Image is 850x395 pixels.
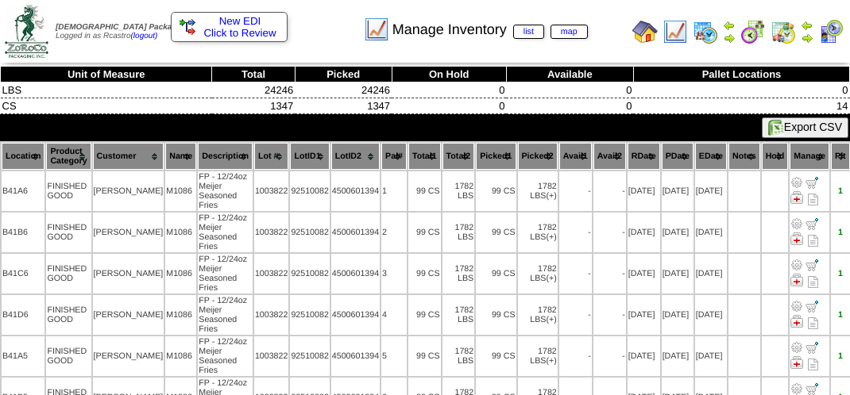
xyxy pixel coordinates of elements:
td: [DATE] [662,254,694,293]
img: zoroco-logo-small.webp [5,5,48,58]
th: PDate [662,143,694,170]
th: Product Category [46,143,91,170]
td: - [559,295,592,335]
img: line_graph.gif [364,17,389,42]
img: calendarblend.gif [740,19,766,44]
a: map [551,25,588,39]
td: 4500601394 [331,336,380,376]
th: Total [212,67,295,82]
th: Picked [295,67,392,82]
td: - [559,336,592,376]
td: [DATE] [628,336,660,376]
td: CS [1,98,212,114]
td: [DATE] [695,336,727,376]
img: Move [806,176,818,189]
div: 1 [832,186,849,196]
i: Note [808,317,818,329]
td: M1086 [165,295,196,335]
td: FP - 12/24oz Meijer Seasoned Fries [198,213,253,252]
td: FP - 12/24oz Meijer Seasoned Fries [198,171,253,211]
td: M1086 [165,336,196,376]
td: [PERSON_NAME] [93,336,164,376]
td: FINISHED GOOD [46,254,91,293]
td: 0 [506,82,633,98]
td: 4500601394 [331,213,380,252]
th: Unit of Measure [1,67,212,82]
img: Adjust [790,300,803,313]
div: 1 [832,269,849,278]
td: 24246 [295,82,392,98]
td: - [559,254,592,293]
td: 92510082 [290,213,329,252]
button: Export CSV [762,117,848,138]
div: 1 [832,310,849,320]
td: - [593,336,626,376]
td: [DATE] [662,213,694,252]
td: 2 [381,213,407,252]
td: [PERSON_NAME] [93,295,164,335]
td: FINISHED GOOD [46,295,91,335]
td: - [559,213,592,252]
td: 4500601394 [331,254,380,293]
td: 92510082 [290,295,329,335]
img: Manage Hold [790,274,803,286]
td: [DATE] [662,171,694,211]
div: (+) [546,315,556,324]
td: FP - 12/24oz Meijer Seasoned Fries [198,254,253,293]
span: Click to Review [180,27,279,39]
span: New EDI [219,15,261,27]
span: Manage Inventory [392,21,588,38]
td: 99 CS [476,213,516,252]
td: 0 [392,98,506,114]
td: LBS [1,82,212,98]
td: 99 CS [408,254,441,293]
td: [DATE] [628,254,660,293]
td: 4500601394 [331,171,380,211]
td: [PERSON_NAME] [93,171,164,211]
td: - [593,171,626,211]
img: Adjust [790,259,803,271]
td: 99 CS [408,213,441,252]
td: 1782 LBS [518,213,558,252]
span: Logged in as Rcastro [56,23,188,40]
a: New EDI Click to Review [180,15,279,39]
td: [PERSON_NAME] [93,254,164,293]
td: 1782 LBS [442,336,475,376]
td: [DATE] [628,213,660,252]
td: 1003822 [254,171,289,211]
td: 99 CS [476,336,516,376]
img: calendarinout.gif [771,19,796,44]
td: - [593,254,626,293]
img: Manage Hold [790,356,803,369]
th: Pallet Locations [633,67,849,82]
th: Avail2 [593,143,626,170]
td: 99 CS [408,295,441,335]
td: B41A5 [2,336,44,376]
th: RDate [628,143,660,170]
div: 1 [832,228,849,237]
img: Manage Hold [790,191,803,204]
th: LotID1 [290,143,329,170]
td: FP - 12/24oz Meijer Seasoned Fries [198,295,253,335]
img: Manage Hold [790,232,803,245]
img: Move [806,300,818,313]
img: line_graph.gif [663,19,688,44]
th: EDate [695,143,727,170]
td: 14 [633,98,849,114]
td: 1347 [295,98,392,114]
div: 1 [832,351,849,361]
div: (+) [546,356,556,366]
th: Description [198,143,253,170]
th: Hold [762,143,789,170]
td: 0 [506,98,633,114]
td: 1003822 [254,295,289,335]
td: 99 CS [408,336,441,376]
td: - [593,213,626,252]
td: 1782 LBS [518,295,558,335]
td: 0 [633,82,849,98]
img: arrowleft.gif [723,19,736,32]
td: 99 CS [408,171,441,211]
td: 1782 LBS [442,171,475,211]
img: arrowleft.gif [801,19,813,32]
td: B41C6 [2,254,44,293]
